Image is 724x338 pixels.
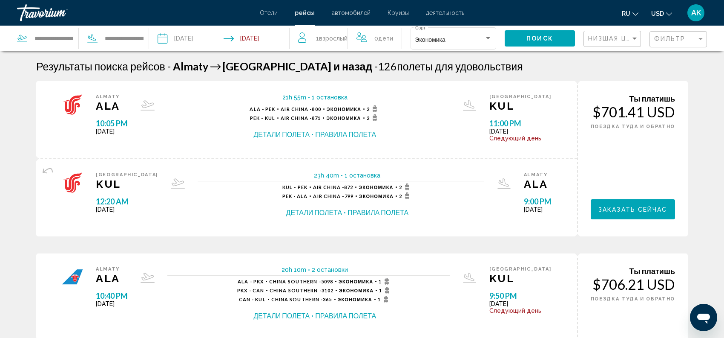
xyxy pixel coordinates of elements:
[282,193,308,199] span: PEK - ALA
[313,193,353,199] span: 799
[315,311,376,321] button: Правила полета
[250,106,275,112] span: ALA - PEK
[524,178,552,190] span: ALA
[588,35,641,42] span: Низшая цена
[96,128,128,135] span: [DATE]
[96,172,158,178] span: [GEOGRAPHIC_DATA]
[338,297,372,302] span: Экономика
[489,291,552,300] span: 9:50 PM
[489,272,552,285] span: KUL
[651,7,672,20] button: Change currency
[312,94,348,101] span: 1 остановка
[96,94,128,99] span: Almaty
[254,311,310,321] button: Детали полета
[36,60,165,73] h1: Результаты поиска рейсов
[622,7,638,20] button: Change language
[96,272,128,285] span: ALA
[326,115,361,121] span: Экономика
[96,206,158,213] span: [DATE]
[333,60,373,73] span: и назад
[282,266,306,273] span: 20h 10m
[312,266,348,273] span: 2 остановки
[167,60,171,73] span: -
[223,60,331,73] span: [GEOGRAPHIC_DATA]
[295,9,315,16] a: рейсы
[359,193,394,199] span: Экономика
[339,288,373,293] span: Экономика
[489,266,552,272] span: [GEOGRAPHIC_DATA]
[282,184,307,190] span: KUL - PEK
[489,119,552,128] span: 11:00 PM
[489,135,552,142] span: Следующий день
[379,278,392,285] span: 1
[388,9,409,16] a: Круизы
[270,288,333,293] span: 3102
[271,297,323,302] span: China Southern -
[271,297,332,302] span: 365
[591,103,675,120] div: $701.41 USD
[374,32,393,44] span: 0
[591,276,675,293] div: $706.21 USD
[270,288,322,293] span: China Southern -
[379,287,392,294] span: 1
[524,172,552,178] span: Almaty
[281,115,321,121] span: 871
[691,9,701,17] span: AK
[269,279,321,284] span: China Southern -
[327,106,361,112] span: Экономика
[158,26,193,51] button: Depart date: Oct 24, 2025
[173,60,208,73] span: Almaty
[524,206,552,213] span: [DATE]
[17,4,251,21] a: Travorium
[314,172,339,179] span: 23h 40m
[316,32,348,44] span: 1
[591,266,675,276] div: Ты платишь
[348,208,408,217] button: Правила полета
[591,94,675,103] div: Ты платишь
[489,99,552,112] span: KUL
[224,26,259,51] button: Return date: Oct 31, 2025
[96,291,128,300] span: 10:40 PM
[315,130,376,139] button: Правила полета
[96,178,158,190] span: KUL
[588,35,638,43] mat-select: Sort by
[524,197,552,206] span: 9:00 PM
[313,184,353,190] span: 872
[489,307,552,314] span: Следующий день
[690,304,717,331] iframe: Кнопка запуска окна обмена сообщениями
[282,94,306,101] span: 21h 55m
[281,106,321,112] span: 800
[399,192,412,199] span: 2
[290,26,402,51] button: Travelers: 1 adult, 0 children
[591,204,675,213] a: Заказать сейчас
[505,30,575,46] button: Поиск
[374,60,397,73] span: 126
[260,9,278,16] a: Отели
[591,296,675,302] span: ПОЕЗДКА ТУДА И ОБРАТНО
[654,35,686,42] span: Фильтр
[649,31,707,48] button: Filter
[238,279,264,284] span: ALA - PKX
[526,35,553,42] span: Поиск
[489,128,552,135] span: [DATE]
[591,124,675,129] span: ПОЕЗДКА ТУДА И ОБРАТНО
[281,115,312,121] span: Air China -
[96,266,128,272] span: Almaty
[426,9,464,16] a: деятельность
[378,35,393,42] span: Дети
[254,130,310,139] button: Детали полета
[591,199,675,219] button: Заказать сейчас
[345,172,380,179] span: 1 остановка
[96,119,128,128] span: 10:05 PM
[339,279,373,284] span: Экономика
[96,197,158,206] span: 12:20 AM
[237,288,264,293] span: PKX - CAN
[96,300,128,307] span: [DATE]
[96,99,128,112] span: ALA
[313,193,344,199] span: Air China -
[374,60,378,73] span: -
[378,296,391,303] span: 1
